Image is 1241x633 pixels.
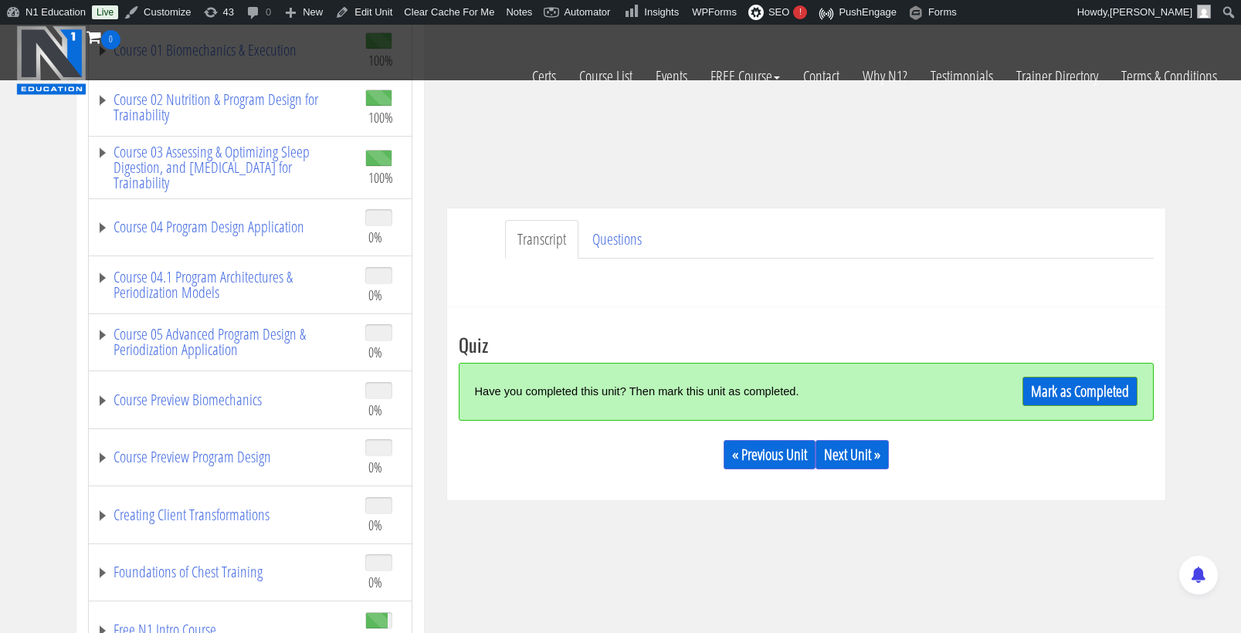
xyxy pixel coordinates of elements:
[97,449,350,465] a: Course Preview Program Design
[520,49,568,103] a: Certs
[368,401,382,418] span: 0%
[1110,6,1192,18] span: [PERSON_NAME]
[851,49,919,103] a: Why N1?
[1110,49,1229,103] a: Terms & Conditions
[368,516,382,533] span: 0%
[92,5,118,19] a: Live
[97,219,350,235] a: Course 04 Program Design Application
[97,269,350,300] a: Course 04.1 Program Architectures & Periodization Models
[97,327,350,357] a: Course 05 Advanced Program Design & Periodization Application
[724,440,815,469] a: « Previous Unit
[86,26,120,47] a: 0
[459,334,1154,354] h3: Quiz
[368,574,382,591] span: 0%
[97,144,350,191] a: Course 03 Assessing & Optimizing Sleep Digestion, and [MEDICAL_DATA] for Trainability
[644,6,679,18] span: Insights
[97,507,350,523] a: Creating Client Transformations
[1022,377,1138,406] a: Mark as Completed
[699,49,792,103] a: FREE Course
[97,392,350,408] a: Course Preview Biomechanics
[97,564,350,580] a: Foundations of Chest Training
[368,228,382,245] span: 0%
[644,49,699,103] a: Events
[368,169,393,186] span: 100%
[815,440,889,469] a: Next Unit »
[1005,49,1110,103] a: Trainer Directory
[368,109,393,126] span: 100%
[919,49,1005,103] a: Testimonials
[580,220,654,259] a: Questions
[793,5,807,19] div: !
[97,92,350,123] a: Course 02 Nutrition & Program Design for Trainability
[475,375,964,408] div: Have you completed this unit? Then mark this unit as completed.
[768,6,789,18] span: SEO
[368,344,382,361] span: 0%
[368,459,382,476] span: 0%
[505,220,578,259] a: Transcript
[568,49,644,103] a: Course List
[368,286,382,303] span: 0%
[792,49,851,103] a: Contact
[16,25,86,95] img: n1-education
[101,30,120,49] span: 0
